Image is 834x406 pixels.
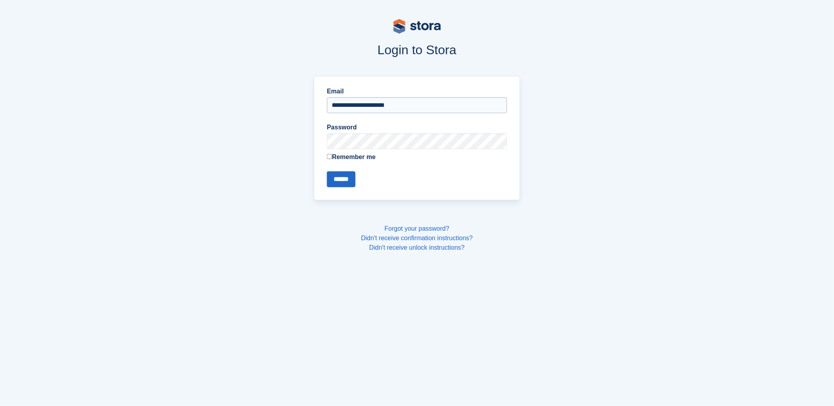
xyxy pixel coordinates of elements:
a: Didn't receive unlock instructions? [369,244,465,251]
label: Remember me [327,152,507,162]
h1: Login to Stora [163,43,671,57]
label: Email [327,87,507,96]
input: Remember me [327,154,332,159]
label: Password [327,123,507,132]
a: Forgot your password? [385,225,450,232]
img: stora-logo-53a41332b3708ae10de48c4981b4e9114cc0af31d8433b30ea865607fb682f29.svg [393,19,441,34]
a: Didn't receive confirmation instructions? [361,235,473,241]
